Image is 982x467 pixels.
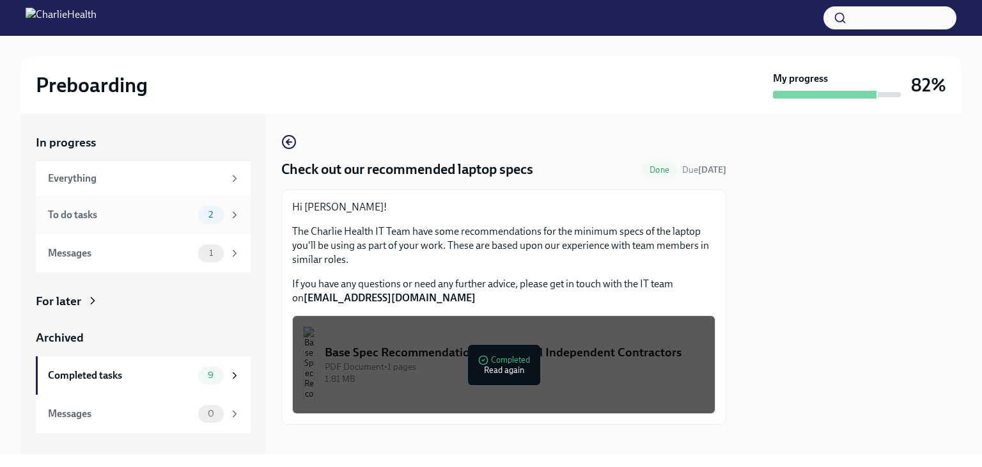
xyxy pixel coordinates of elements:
a: In progress [36,134,251,151]
div: Messages [48,246,193,260]
button: Base Spec Recommendations for Clinical Independent ContractorsPDF Document•1 pages1.81 MBComplete... [292,315,715,414]
a: For later [36,293,251,310]
div: PDF Document • 1 pages [325,361,705,373]
p: Hi [PERSON_NAME]! [292,200,715,214]
span: 1 [201,248,221,258]
h2: Preboarding [36,72,148,98]
a: Messages0 [36,395,251,433]
img: Base Spec Recommendations for Clinical Independent Contractors [303,326,315,403]
a: To do tasks2 [36,196,251,234]
span: 2 [201,210,221,219]
div: Everything [48,171,224,186]
div: 1.81 MB [325,373,705,385]
div: Completed tasks [48,368,193,383]
a: Completed tasks9 [36,356,251,395]
span: Done [642,165,677,175]
div: Base Spec Recommendations for Clinical Independent Contractors [325,344,705,361]
div: Messages [48,407,193,421]
strong: My progress [773,72,828,86]
a: Messages1 [36,234,251,273]
strong: [DATE] [698,164,726,175]
p: If you have any questions or need any further advice, please get in touch with the IT team on [292,277,715,305]
h3: 82% [911,74,946,97]
span: 0 [200,409,222,418]
strong: [EMAIL_ADDRESS][DOMAIN_NAME] [304,292,476,304]
a: Archived [36,329,251,346]
div: For later [36,293,81,310]
h4: Check out our recommended laptop specs [281,160,533,179]
span: 9 [200,370,221,380]
img: CharlieHealth [26,8,97,28]
span: Due [682,164,726,175]
div: To do tasks [48,208,193,222]
span: September 2nd, 2025 09:00 [682,164,726,176]
p: The Charlie Health IT Team have some recommendations for the minimum specs of the laptop you'll b... [292,225,715,267]
a: Everything [36,161,251,196]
